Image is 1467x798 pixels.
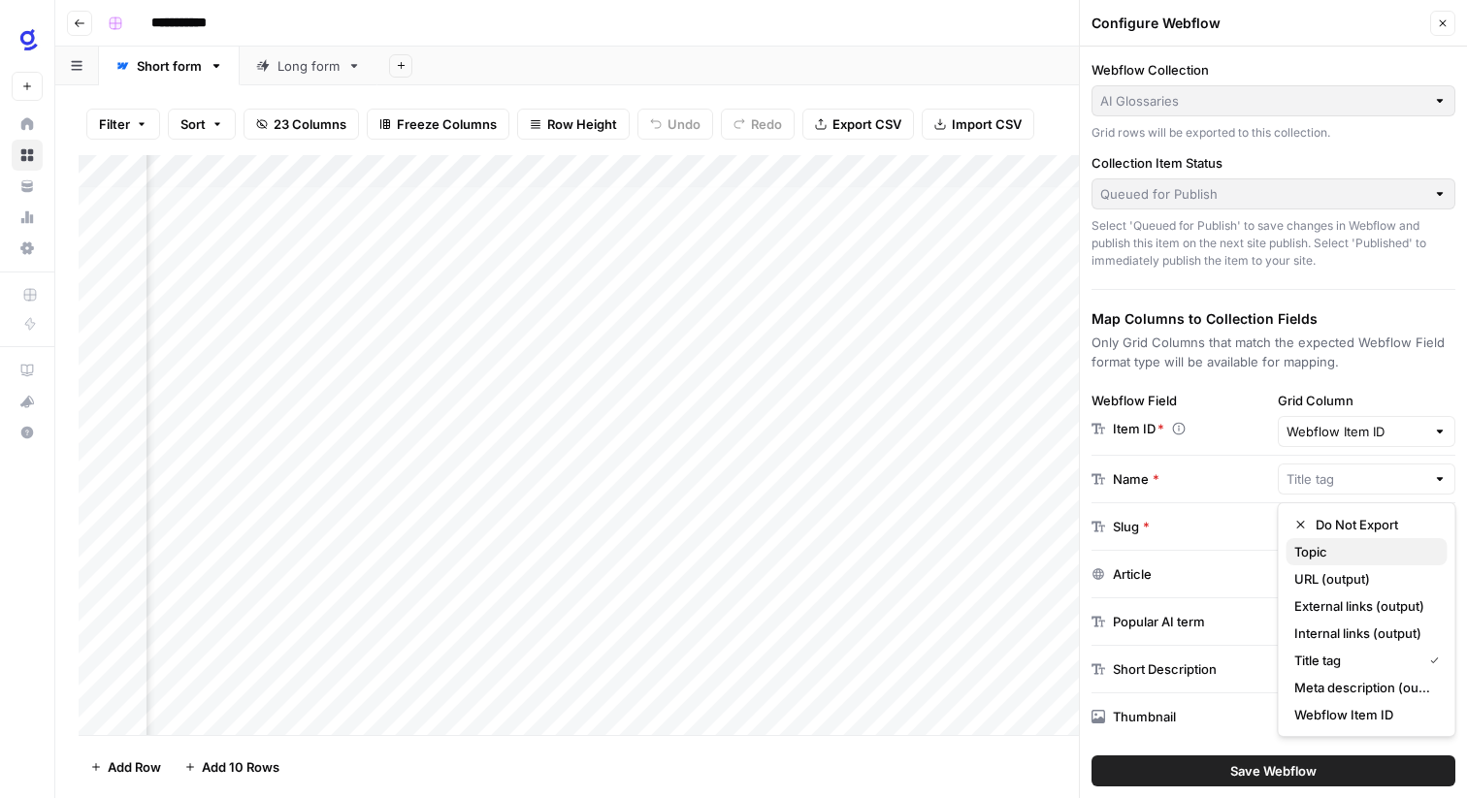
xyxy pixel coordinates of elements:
span: Freeze Columns [397,114,497,134]
div: Article [1113,564,1152,584]
input: Title tag [1287,469,1426,489]
div: Long form [277,56,340,76]
img: Glean SEO Ops Logo [12,22,47,57]
button: Sort [168,109,236,140]
button: Workspace: Glean SEO Ops [12,16,43,64]
h3: Map Columns to Collection Fields [1092,309,1455,329]
span: Internal links (output) [1294,623,1432,643]
button: What's new? [12,386,43,417]
button: Add 10 Rows [173,751,291,782]
button: Undo [637,109,713,140]
div: Popular AI term [1113,612,1205,631]
button: Redo [721,109,795,140]
label: Webflow Collection [1092,60,1455,80]
span: Add Row [108,757,161,777]
span: URL (output) [1294,569,1432,589]
span: Sort [180,114,206,134]
input: Webflow Item ID [1287,422,1426,441]
button: Export CSV [802,109,914,140]
a: Your Data [12,171,43,202]
p: Only Grid Columns that match the expected Webflow Field format type will be available for mapping. [1092,333,1455,371]
button: Add Row [79,751,173,782]
span: Row Height [547,114,617,134]
a: Usage [12,202,43,233]
a: Settings [12,233,43,264]
span: Required [1157,421,1164,436]
div: What's new? [13,387,42,416]
span: Undo [668,114,701,134]
span: Required [1153,469,1159,489]
span: Add 10 Rows [202,757,279,777]
div: Short form [137,56,202,76]
span: Import CSV [952,114,1022,134]
button: 23 Columns [244,109,359,140]
span: Save Webflow [1230,761,1317,781]
a: Long form [240,47,377,85]
div: Name [1113,469,1159,489]
button: Save Webflow [1092,755,1455,786]
div: Webflow Field [1092,391,1270,410]
div: Slug [1113,517,1150,536]
span: Required [1143,517,1150,536]
span: Export CSV [832,114,901,134]
span: Redo [751,114,782,134]
span: External links (output) [1294,596,1432,616]
button: Help + Support [12,417,43,448]
a: Short form [99,47,240,85]
label: Collection Item Status [1092,153,1455,173]
span: Meta description (output) [1294,678,1432,697]
a: AirOps Academy [12,355,43,386]
label: Grid Column [1278,391,1456,410]
button: Import CSV [922,109,1034,140]
span: Filter [99,114,130,134]
span: Webflow Item ID [1294,705,1432,724]
button: Filter [86,109,160,140]
span: Do Not Export [1316,515,1432,534]
span: Title tag [1294,651,1415,670]
p: Item ID [1113,419,1164,438]
span: Topic [1294,542,1432,561]
input: AI Glossaries [1100,91,1425,111]
button: Freeze Columns [367,109,509,140]
div: Thumbnail [1113,707,1176,726]
span: 23 Columns [274,114,346,134]
a: Browse [12,140,43,171]
button: Row Height [517,109,630,140]
a: Home [12,109,43,140]
div: Short Description [1113,659,1217,679]
div: Grid rows will be exported to this collection. [1092,124,1455,142]
input: Queued for Publish [1100,184,1425,204]
div: Select 'Queued for Publish' to save changes in Webflow and publish this item on the next site pub... [1092,217,1455,270]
